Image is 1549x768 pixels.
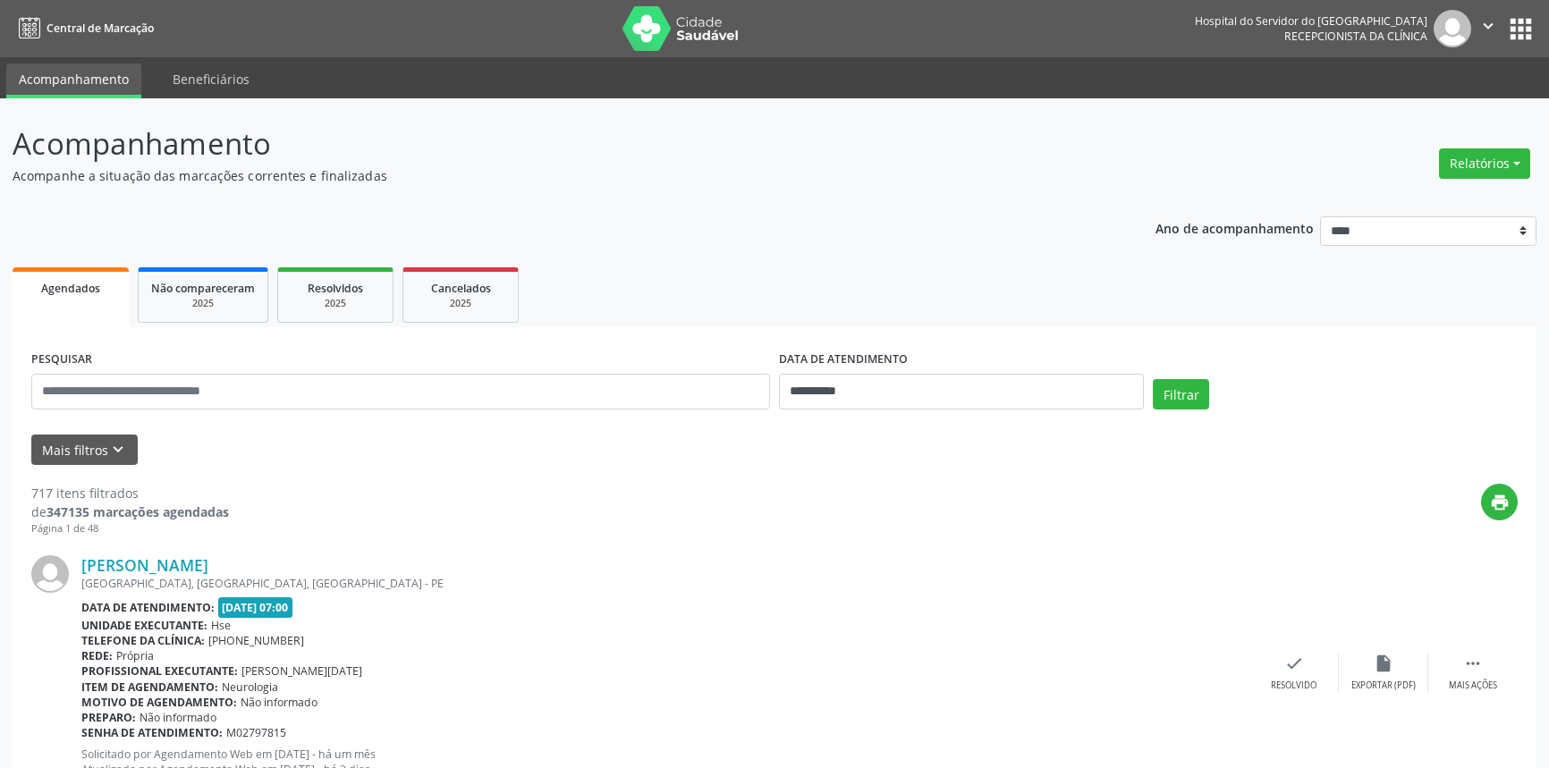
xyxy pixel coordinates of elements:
[1284,29,1427,44] span: Recepcionista da clínica
[211,618,231,633] span: Hse
[81,555,208,575] a: [PERSON_NAME]
[31,555,69,593] img: img
[1271,679,1316,692] div: Resolvido
[1434,10,1471,47] img: img
[1463,654,1483,673] i: 
[1449,679,1497,692] div: Mais ações
[41,281,100,296] span: Agendados
[1481,484,1518,520] button: print
[241,663,362,679] span: [PERSON_NAME][DATE]
[1505,13,1536,45] button: apps
[31,521,229,536] div: Página 1 de 48
[1490,493,1510,512] i: print
[222,679,278,695] span: Neurologia
[160,63,262,95] a: Beneficiários
[779,346,908,374] label: DATA DE ATENDIMENTO
[116,648,154,663] span: Própria
[81,695,237,710] b: Motivo de agendamento:
[81,710,136,725] b: Preparo:
[416,297,505,310] div: 2025
[13,13,154,43] a: Central de Marcação
[1439,148,1530,179] button: Relatórios
[1153,379,1209,409] button: Filtrar
[81,618,207,633] b: Unidade executante:
[208,633,304,648] span: [PHONE_NUMBER]
[151,297,255,310] div: 2025
[31,484,229,502] div: 717 itens filtrados
[31,346,92,374] label: PESQUISAR
[13,166,1079,185] p: Acompanhe a situação das marcações correntes e finalizadas
[31,435,138,466] button: Mais filtroskeyboard_arrow_down
[108,440,128,460] i: keyboard_arrow_down
[31,502,229,521] div: de
[308,281,363,296] span: Resolvidos
[6,63,141,98] a: Acompanhamento
[81,648,113,663] b: Rede:
[1471,10,1505,47] button: 
[218,597,293,618] span: [DATE] 07:00
[81,663,238,679] b: Profissional executante:
[226,725,286,740] span: M02797815
[1284,654,1304,673] i: check
[1374,654,1393,673] i: insert_drive_file
[81,725,223,740] b: Senha de atendimento:
[1351,679,1416,692] div: Exportar (PDF)
[47,503,229,520] strong: 347135 marcações agendadas
[1195,13,1427,29] div: Hospital do Servidor do [GEOGRAPHIC_DATA]
[140,710,216,725] span: Não informado
[81,679,218,695] b: Item de agendamento:
[291,297,380,310] div: 2025
[81,576,1249,591] div: [GEOGRAPHIC_DATA], [GEOGRAPHIC_DATA], [GEOGRAPHIC_DATA] - PE
[47,21,154,36] span: Central de Marcação
[81,633,205,648] b: Telefone da clínica:
[151,281,255,296] span: Não compareceram
[431,281,491,296] span: Cancelados
[81,600,215,615] b: Data de atendimento:
[241,695,317,710] span: Não informado
[1155,216,1314,239] p: Ano de acompanhamento
[1478,16,1498,36] i: 
[13,122,1079,166] p: Acompanhamento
